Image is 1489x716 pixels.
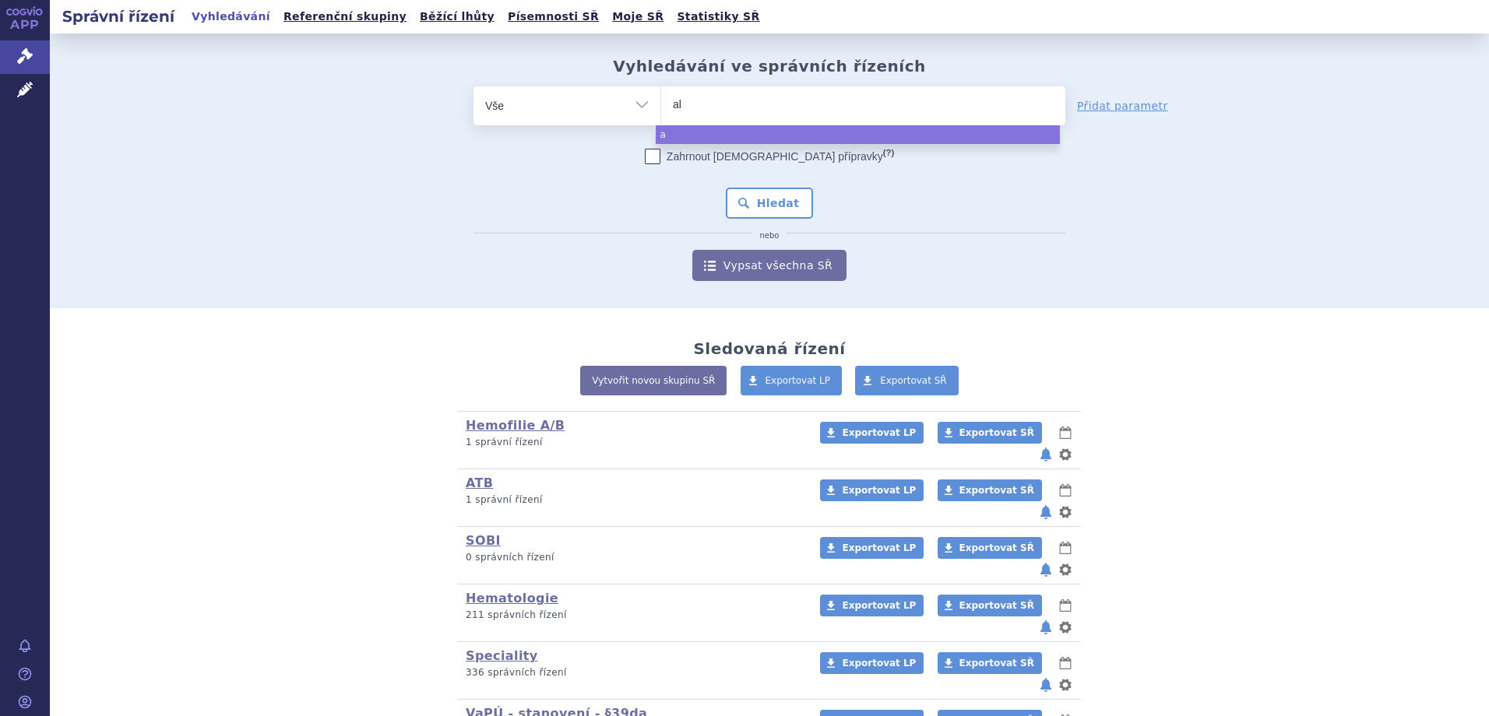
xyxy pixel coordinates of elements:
[842,658,916,669] span: Exportovat LP
[692,250,847,281] a: Vypsat všechna SŘ
[842,542,916,553] span: Exportovat LP
[466,551,800,564] p: 0 správních řízení
[820,595,924,616] a: Exportovat LP
[466,533,501,548] a: SOBI
[959,485,1034,496] span: Exportovat SŘ
[466,609,800,622] p: 211 správních řízení
[938,595,1042,616] a: Exportovat SŘ
[1058,654,1073,672] button: lhůty
[672,6,764,27] a: Statistiky SŘ
[752,231,787,240] i: nebo
[938,422,1042,444] a: Exportovat SŘ
[766,375,831,386] span: Exportovat LP
[938,479,1042,501] a: Exportovat SŘ
[1058,560,1073,579] button: nastavení
[1077,98,1168,114] a: Přidat parametr
[187,6,275,27] a: Vyhledávání
[959,427,1034,438] span: Exportovat SŘ
[466,648,538,663] a: Speciality
[1038,676,1054,694] button: notifikace
[607,6,668,27] a: Moje SŘ
[466,436,800,449] p: 1 správní řízení
[820,537,924,559] a: Exportovat LP
[1038,503,1054,521] button: notifikace
[1038,618,1054,637] button: notifikace
[938,652,1042,674] a: Exportovat SŘ
[656,125,1060,144] li: a
[503,6,604,27] a: Písemnosti SŘ
[693,339,845,358] h2: Sledovaná řízení
[820,422,924,444] a: Exportovat LP
[959,542,1034,553] span: Exportovat SŘ
[1058,596,1073,615] button: lhůty
[741,366,843,395] a: Exportovat LP
[1058,539,1073,557] button: lhůty
[50,5,187,27] h2: Správní řízení
[1038,560,1054,579] button: notifikace
[820,479,924,501] a: Exportovat LP
[1038,445,1054,464] button: notifikace
[1058,445,1073,464] button: nastavení
[842,485,916,496] span: Exportovat LP
[466,666,800,679] p: 336 správních řízení
[1058,676,1073,694] button: nastavení
[645,149,894,164] label: Zahrnout [DEMOGRAPHIC_DATA] přípravky
[1058,503,1073,521] button: nastavení
[613,57,926,75] h2: Vyhledávání ve správních řízeních
[466,418,565,433] a: Hemofilie A/B
[580,366,727,395] a: Vytvořit novou skupinu SŘ
[466,476,493,490] a: ATB
[883,148,894,158] abbr: (?)
[279,6,411,27] a: Referenční skupiny
[466,591,558,605] a: Hematologie
[466,493,800,507] p: 1 správní řízení
[1058,481,1073,500] button: lhůty
[959,658,1034,669] span: Exportovat SŘ
[1058,423,1073,442] button: lhůty
[842,600,916,611] span: Exportovat LP
[855,366,959,395] a: Exportovat SŘ
[938,537,1042,559] a: Exportovat SŘ
[726,188,814,219] button: Hledat
[820,652,924,674] a: Exportovat LP
[959,600,1034,611] span: Exportovat SŘ
[1058,618,1073,637] button: nastavení
[842,427,916,438] span: Exportovat LP
[880,375,947,386] span: Exportovat SŘ
[415,6,499,27] a: Běžící lhůty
